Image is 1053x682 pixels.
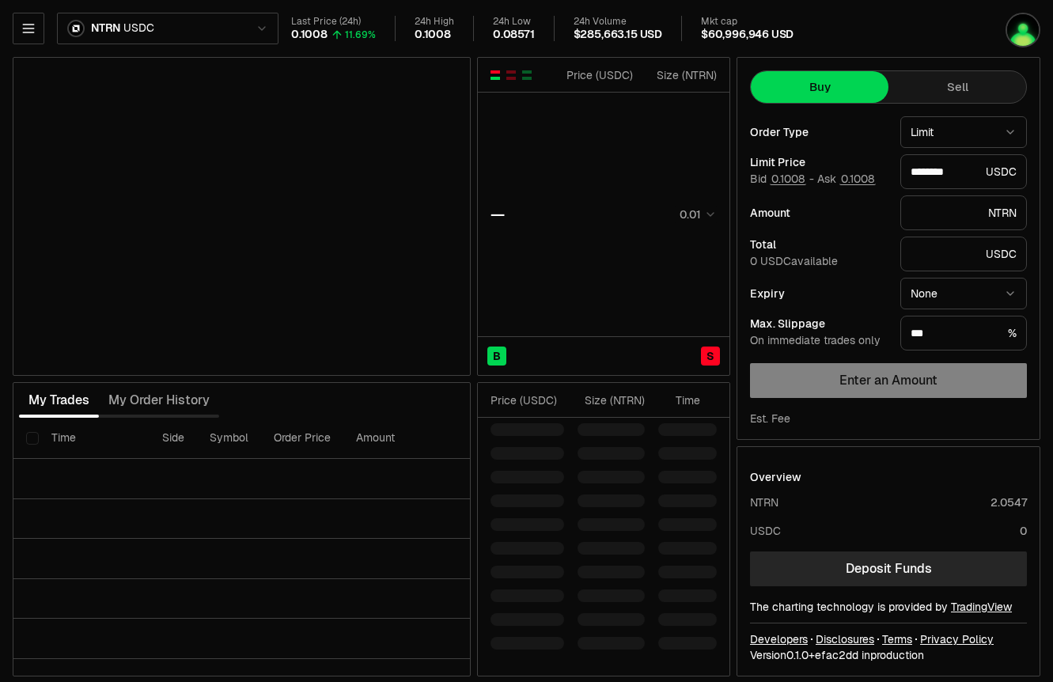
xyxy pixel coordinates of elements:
th: Order Price [261,418,343,459]
button: None [900,278,1027,309]
a: Developers [750,631,808,647]
div: Order Type [750,127,888,138]
iframe: Financial Chart [13,58,470,375]
div: USDC [900,154,1027,189]
div: 24h Low [493,16,535,28]
div: Amount [750,207,888,218]
button: Show Buy and Sell Orders [489,69,502,81]
div: $285,663.15 USD [574,28,662,42]
th: Total [462,418,581,459]
div: 24h Volume [574,16,662,28]
span: efac2dd0295ed2ec84e5ddeec8015c6aa6dda30b [815,648,858,662]
a: Disclosures [816,631,874,647]
span: NTRN [91,21,120,36]
button: Select all [26,432,39,445]
div: Size ( NTRN ) [578,392,645,408]
div: $60,996,946 USD [701,28,794,42]
th: Symbol [197,418,261,459]
div: Size ( NTRN ) [646,67,717,83]
span: B [493,348,501,364]
div: Price ( USDC ) [562,67,633,83]
span: USDC [123,21,153,36]
button: Sell [888,71,1026,103]
div: NTRN [750,494,778,510]
button: 0.1008 [770,172,806,185]
div: Price ( USDC ) [491,392,564,408]
div: On immediate trades only [750,334,888,348]
div: Est. Fee [750,411,790,426]
div: Time [658,392,700,408]
a: TradingView [951,600,1012,614]
div: Total [750,239,888,250]
span: 0 USDC available [750,254,838,268]
div: Overview [750,469,801,485]
th: Amount [343,418,462,459]
div: Version 0.1.0 + in production [750,647,1027,663]
div: — [491,203,505,225]
div: 0 [1020,523,1027,539]
div: Limit Price [750,157,888,168]
div: NTRN [900,195,1027,230]
a: Terms [882,631,912,647]
button: Show Sell Orders Only [505,69,517,81]
th: Side [150,418,197,459]
div: Mkt cap [701,16,794,28]
img: meow [1006,13,1040,47]
button: 0.1008 [839,172,876,185]
div: 2.0547 [991,494,1027,510]
div: 0.1008 [291,28,328,42]
div: USDC [750,523,781,539]
div: 0.08571 [493,28,535,42]
button: My Trades [19,385,99,416]
span: Bid - [750,172,814,187]
button: Buy [751,71,888,103]
div: USDC [900,237,1027,271]
div: Max. Slippage [750,318,888,329]
a: Privacy Policy [920,631,994,647]
div: The charting technology is provided by [750,599,1027,615]
div: 0.1008 [415,28,451,42]
button: Limit [900,116,1027,148]
th: Time [39,418,150,459]
div: Last Price (24h) [291,16,376,28]
img: ntrn.png [67,20,85,37]
button: Show Buy Orders Only [521,69,533,81]
div: % [900,316,1027,350]
span: S [706,348,714,364]
a: Deposit Funds [750,551,1027,586]
div: 24h High [415,16,454,28]
div: 11.69% [345,28,376,41]
span: Ask [817,172,876,187]
button: 0.01 [675,205,717,224]
button: My Order History [99,385,219,416]
div: Expiry [750,288,888,299]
